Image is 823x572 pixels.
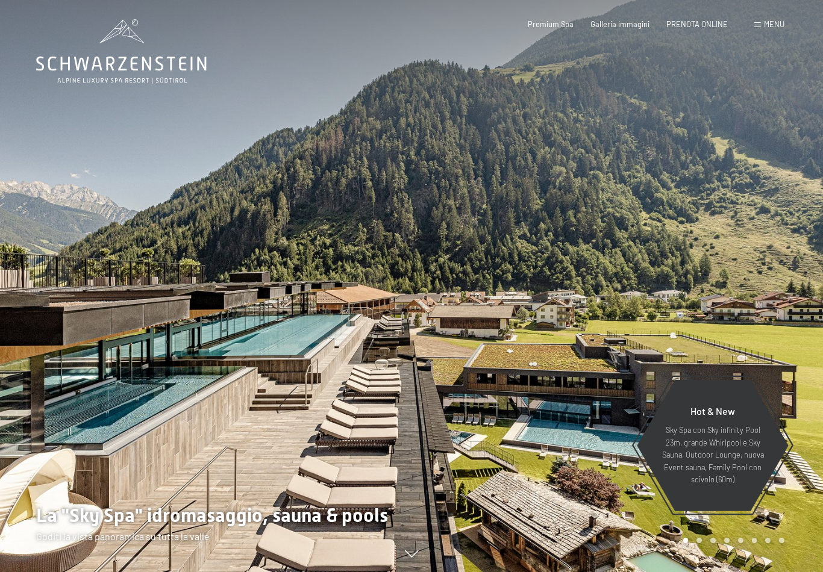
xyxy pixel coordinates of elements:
a: PRENOTA ONLINE [666,19,728,29]
div: Carousel Page 3 [710,538,716,543]
div: Carousel Page 8 [779,538,784,543]
div: Carousel Page 5 [738,538,743,543]
a: Galleria immagini [590,19,649,29]
div: Carousel Pagination [679,538,784,543]
a: Premium Spa [528,19,574,29]
span: Hot & New [690,405,735,417]
div: Carousel Page 7 [765,538,771,543]
div: Carousel Page 2 [696,538,702,543]
div: Carousel Page 6 [752,538,757,543]
div: Carousel Page 4 [724,538,730,543]
span: Menu [764,19,784,29]
p: Sky Spa con Sky infinity Pool 23m, grande Whirlpool e Sky Sauna, Outdoor Lounge, nuova Event saun... [660,424,765,485]
div: Carousel Page 1 (Current Slide) [683,538,689,543]
a: Hot & New Sky Spa con Sky infinity Pool 23m, grande Whirlpool e Sky Sauna, Outdoor Lounge, nuova ... [636,379,789,512]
